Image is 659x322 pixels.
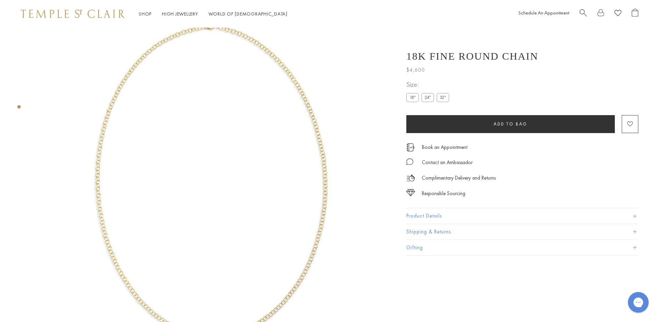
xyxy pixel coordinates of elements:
[17,103,21,114] div: Product gallery navigation
[421,93,434,102] label: 24"
[406,240,638,255] button: Gifting
[422,158,473,167] div: Contact an Ambassador
[139,11,152,17] a: ShopShop
[406,208,638,224] button: Product Details
[422,143,467,151] a: Book an Appointment
[21,10,125,18] img: Temple St. Clair
[406,93,419,102] label: 18"
[209,11,288,17] a: World of [DEMOGRAPHIC_DATA]World of [DEMOGRAPHIC_DATA]
[624,290,652,315] iframe: Gorgias live chat messenger
[632,9,638,19] a: Open Shopping Bag
[422,174,496,182] p: Complimentary Delivery and Returns
[406,66,425,74] span: $4,600
[162,11,198,17] a: High JewelleryHigh Jewellery
[406,189,415,196] img: icon_sourcing.svg
[406,224,638,240] button: Shipping & Returns
[406,115,615,133] button: Add to bag
[406,143,415,151] img: icon_appointment.svg
[406,158,413,165] img: MessageIcon-01_2.svg
[580,9,587,19] a: Search
[437,93,449,102] label: 32"
[422,189,465,198] div: Responsible Sourcing
[139,10,288,18] nav: Main navigation
[614,9,621,19] a: View Wishlist
[406,174,415,182] img: icon_delivery.svg
[406,79,452,90] span: Size:
[406,50,539,62] h1: 18K Fine Round Chain
[519,10,569,16] a: Schedule An Appointment
[494,121,527,127] span: Add to bag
